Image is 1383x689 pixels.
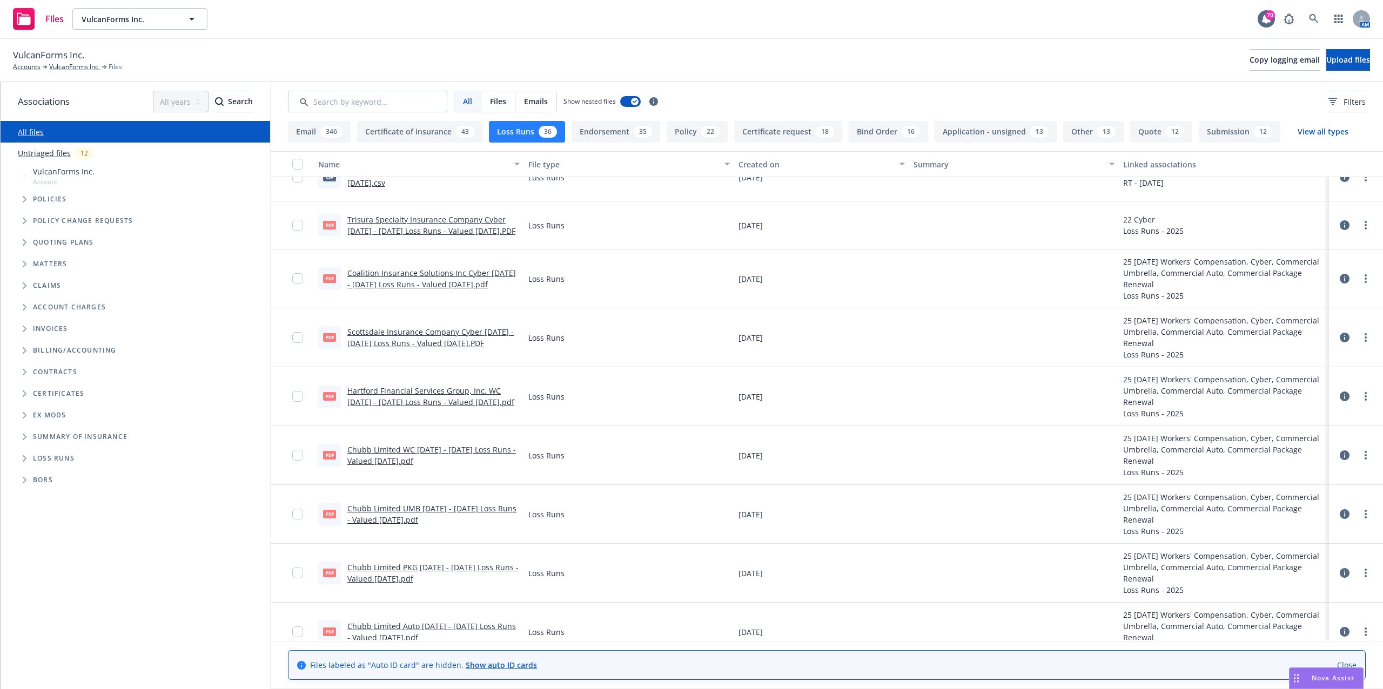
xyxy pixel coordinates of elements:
span: Loss Runs [528,332,565,343]
input: Toggle Row Selected [292,450,303,461]
button: Policy [667,121,728,143]
a: more [1359,331,1372,344]
a: Chubb Limited UMB [DATE] - [DATE] Loss Runs - Valued [DATE].pdf [347,503,516,525]
a: Coalition Insurance Solutions Inc Cyber [DATE] - [DATE] Loss Runs - Valued [DATE].pdf [347,268,516,289]
span: Nova Assist [1312,673,1354,683]
span: Claims [33,282,61,289]
div: Created on [739,159,893,170]
div: 25 [DATE] Workers' Compensation, Cyber, Commercial Umbrella, Commercial Auto, Commercial Package ... [1123,491,1325,525]
button: Summary [909,151,1119,177]
div: Loss Runs - 2025 [1123,290,1325,301]
span: Quoting plans [33,239,94,246]
a: more [1359,219,1372,232]
a: more [1359,449,1372,462]
div: 13 [1097,126,1116,138]
button: Created on [734,151,909,177]
span: [DATE] [739,220,763,231]
div: 22 [701,126,720,138]
button: SearchSearch [215,91,253,112]
a: Chubb Limited PKG [DATE] - [DATE] Loss Runs - Valued [DATE].pdf [347,562,519,584]
button: Email [288,121,351,143]
div: Loss Runs - 2025 [1123,225,1184,237]
button: Submission [1199,121,1280,143]
span: pdf [323,569,336,577]
span: Ex Mods [33,412,66,418]
div: Folder Tree Example [1,340,270,491]
div: 70 [1265,10,1275,20]
span: PDF [323,221,336,229]
div: Linked associations [1123,159,1325,170]
button: Name [314,151,524,177]
div: 25 [DATE] Workers' Compensation, Cyber, Commercial Umbrella, Commercial Auto, Commercial Package ... [1123,374,1325,408]
div: Loss Runs - 2025 [1123,349,1325,360]
svg: Search [215,97,224,106]
a: more [1359,272,1372,285]
a: more [1359,566,1372,579]
span: [DATE] [739,172,763,183]
div: 18 [816,126,834,138]
div: 35 [634,126,652,138]
button: VulcanForms Inc. [72,8,207,30]
span: Loss Runs [528,626,565,638]
a: Files [9,4,68,34]
button: Linked associations [1119,151,1329,177]
span: pdf [323,627,336,636]
span: [DATE] [739,509,763,520]
span: VulcanForms Inc. [82,13,175,25]
span: Billing/Accounting [33,347,117,354]
div: 25 [DATE] Workers' Compensation, Cyber, Commercial Umbrella, Commercial Auto, Commercial Package ... [1123,609,1325,643]
a: Close [1337,659,1357,671]
input: Toggle Row Selected [292,172,303,183]
span: Upload files [1326,55,1370,65]
input: Toggle Row Selected [292,391,303,402]
span: Filters [1328,96,1366,107]
a: All files [18,127,44,137]
span: VulcanForms Inc. [13,48,84,62]
span: Certificates [33,390,84,397]
span: Loss Runs [528,450,565,461]
a: Chubb Limited Auto [DATE] - [DATE] Loss Runs - Valued [DATE].pdf [347,621,516,643]
div: 346 [320,126,343,138]
input: Search by keyword... [288,91,447,112]
a: Accounts [13,62,41,72]
span: [DATE] [739,450,763,461]
a: more [1359,508,1372,521]
span: VulcanForms Inc. [33,166,95,177]
button: Nova Assist [1289,667,1364,689]
span: Account [33,177,95,186]
span: All [463,96,472,107]
div: Tree Example [1,164,270,340]
span: Invoices [33,326,68,332]
span: [DATE] [739,273,763,285]
span: Associations [18,94,70,109]
a: Hartford Financial Services Group, Inc. WC [DATE] - [DATE] Loss Runs - Valued [DATE].pdf [347,386,514,407]
div: 36 [539,126,557,138]
input: Toggle Row Selected [292,220,303,231]
a: Scottsdale Insurance Company Cyber [DATE] - [DATE] Loss Runs - Valued [DATE].PDF [347,327,514,348]
button: Loss Runs [489,121,565,143]
span: Matters [33,261,67,267]
span: BORs [33,477,53,483]
a: Chubb Limited WC [DATE] - [DATE] Loss Runs - Valued [DATE].pdf [347,444,516,466]
div: Loss Runs - 2025 [1123,408,1325,419]
span: Emails [524,96,548,107]
button: View all types [1280,121,1366,143]
span: [DATE] [739,391,763,402]
a: Untriaged files [18,147,71,159]
div: 22 Cyber [1123,214,1184,225]
button: Other [1063,121,1124,143]
span: [DATE] [739,568,763,579]
span: Loss Runs [528,172,565,183]
div: Search [215,91,253,112]
button: Certificate request [734,121,842,143]
span: Policies [33,196,67,202]
div: 12 [1166,126,1184,138]
span: Policy change requests [33,218,133,224]
div: File type [528,159,718,170]
div: 25 [DATE] Workers' Compensation, Cyber, Commercial Umbrella, Commercial Auto, Commercial Package ... [1123,433,1325,467]
span: Filters [1344,96,1366,107]
div: 23 Cyber - $5M - [PERSON_NAME] BoR'd from CRC to RT - [DATE] [1123,166,1325,188]
button: Certificate of insurance [357,121,482,143]
button: Upload files [1326,49,1370,71]
input: Toggle Row Selected [292,273,303,284]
